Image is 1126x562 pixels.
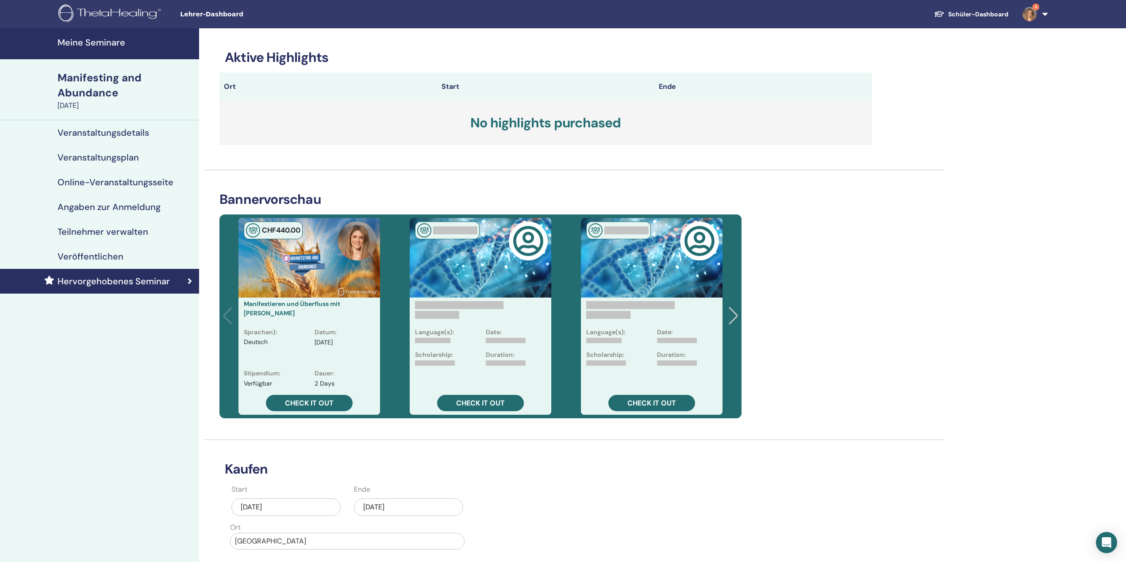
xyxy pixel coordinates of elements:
h3: Bannervorschau [219,191,742,207]
h4: Veranstaltungsdetails [58,127,149,138]
span: 4 [1032,4,1039,11]
a: Schüler-Dashboard [927,6,1015,23]
div: [DATE] [58,100,194,111]
p: Language(s): [586,328,626,337]
h4: Hervorgehobenes Seminar [58,276,170,287]
a: Manifestieren und Überfluss mit [PERSON_NAME] [244,300,340,317]
p: Date: [486,328,502,337]
h3: Aktive Highlights [219,50,872,65]
p: 2 Days [315,379,334,388]
p: Deutsch [244,338,268,362]
img: default.jpg [338,222,377,260]
div: Manifesting and Abundance [58,70,194,100]
span: Check it out [627,398,676,408]
span: CHF 440 .00 [262,226,300,235]
p: Language(s): [415,328,454,337]
h4: Meine Seminare [58,37,194,48]
img: logo.png [58,4,164,24]
p: Scholarship: [586,350,624,359]
a: Check it out [608,395,695,411]
p: Datum : [315,328,337,337]
p: Sprachen) : [244,328,277,337]
p: Duration: [486,350,515,359]
h4: Veranstaltungsplan [58,152,139,163]
div: [DATE] [231,498,341,516]
label: Ort [230,522,241,533]
a: Check it out [266,395,353,411]
span: Lehrer-Dashboard [180,10,313,19]
h3: No highlights purchased [219,101,872,145]
span: Check it out [456,398,505,408]
div: Open Intercom Messenger [1096,532,1117,553]
h4: Online-Veranstaltungsseite [58,177,173,187]
img: In-Person Seminar [246,223,260,237]
h3: Kaufen [219,461,872,477]
p: Date: [657,328,673,337]
span: Check it out [285,398,334,408]
label: Start [231,484,247,495]
p: Verfügbar [244,379,272,388]
img: graduation-cap-white.svg [934,10,945,18]
img: user-circle-regular.svg [684,226,715,256]
img: In-Person Seminar [588,223,603,237]
label: Ende [354,484,370,495]
img: In-Person Seminar [417,223,431,237]
h4: Teilnehmer verwalten [58,226,148,237]
p: Scholarship: [415,350,453,359]
img: default.jpg [1022,7,1037,21]
p: [DATE] [315,338,333,347]
h4: Angaben zur Anmeldung [58,202,161,212]
h4: Veröffentlichen [58,251,123,262]
th: Start [437,73,655,101]
p: Stipendium : [244,369,281,378]
p: Duration: [657,350,686,359]
p: Dauer : [315,369,334,378]
a: Manifesting and Abundance[DATE] [52,70,199,111]
img: user-circle-regular.svg [513,226,544,256]
div: [DATE] [354,498,463,516]
th: Ort [219,73,437,101]
a: Check it out [437,395,524,411]
th: Ende [654,73,872,101]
